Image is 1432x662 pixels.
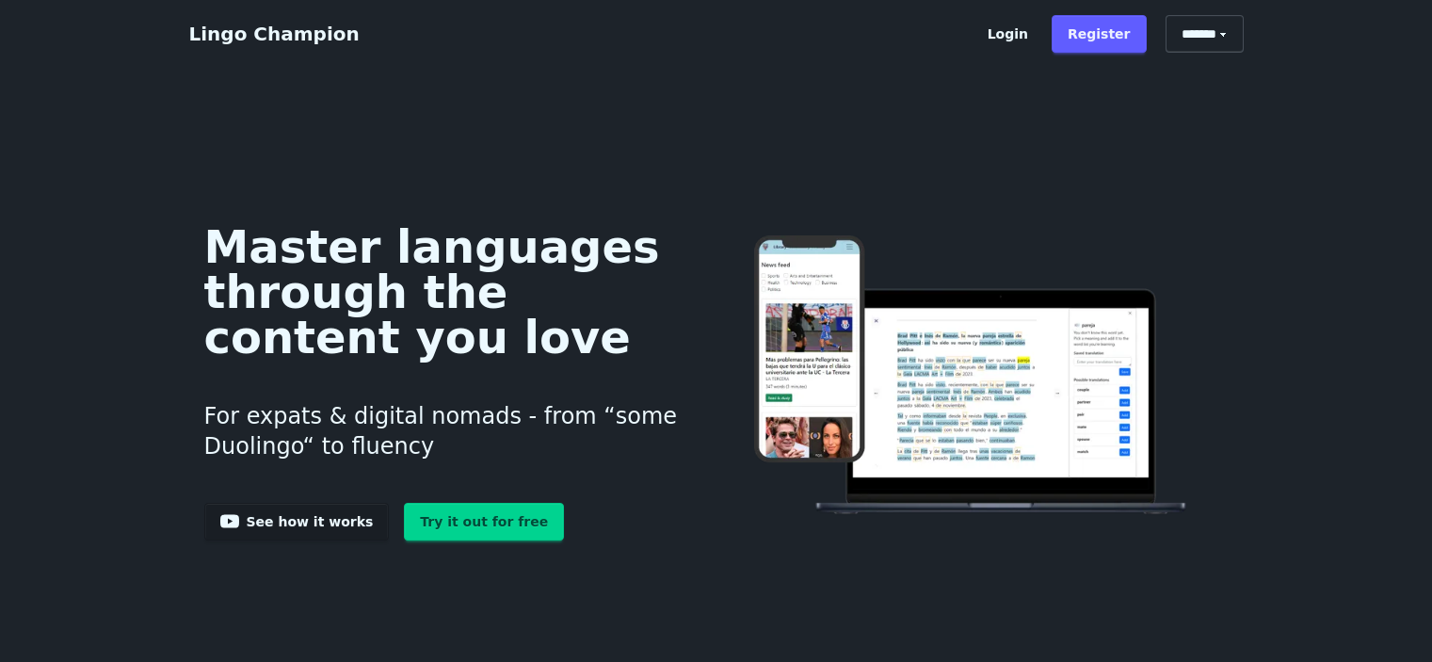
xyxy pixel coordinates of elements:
[972,15,1044,53] a: Login
[404,503,564,541] a: Try it out for free
[204,224,687,360] h1: Master languages through the content you love
[204,379,687,484] h3: For expats & digital nomads - from “some Duolingo“ to fluency
[204,503,390,541] a: See how it works
[189,23,360,45] a: Lingo Champion
[716,235,1228,517] img: Learn languages online
[1052,15,1147,53] a: Register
